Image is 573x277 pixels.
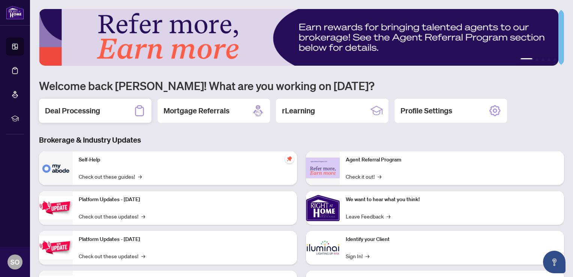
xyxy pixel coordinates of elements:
p: Platform Updates - [DATE] [79,235,291,244]
img: Self-Help [39,151,73,185]
h1: Welcome back [PERSON_NAME]! What are you working on [DATE]? [39,78,564,93]
button: 2 [535,58,538,61]
img: Platform Updates - July 21, 2025 [39,196,73,220]
p: Platform Updates - [DATE] [79,196,291,204]
a: Check out these updates!→ [79,252,145,260]
img: Agent Referral Program [306,158,340,178]
img: Platform Updates - July 8, 2025 [39,236,73,259]
a: Check it out!→ [346,172,381,181]
img: We want to hear what you think! [306,191,340,225]
span: → [366,252,369,260]
p: We want to hear what you think! [346,196,558,204]
h2: Deal Processing [45,105,100,116]
h3: Brokerage & Industry Updates [39,135,564,145]
img: Slide 0 [39,9,558,66]
button: Open asap [543,251,565,273]
img: logo [6,6,24,20]
h2: rLearning [282,105,315,116]
button: 4 [547,58,550,61]
a: Sign In!→ [346,252,369,260]
img: Identify your Client [306,231,340,265]
span: → [378,172,381,181]
button: 5 [553,58,556,61]
span: SO [10,257,19,267]
button: 1 [520,58,532,61]
span: → [141,212,145,220]
p: Self-Help [79,156,291,164]
span: pushpin [285,154,294,163]
a: Check out these guides!→ [79,172,142,181]
h2: Mortgage Referrals [163,105,229,116]
span: → [138,172,142,181]
a: Check out these updates!→ [79,212,145,220]
button: 3 [541,58,544,61]
h2: Profile Settings [400,105,452,116]
p: Agent Referral Program [346,156,558,164]
p: Identify your Client [346,235,558,244]
span: → [387,212,390,220]
span: → [141,252,145,260]
a: Leave Feedback→ [346,212,390,220]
